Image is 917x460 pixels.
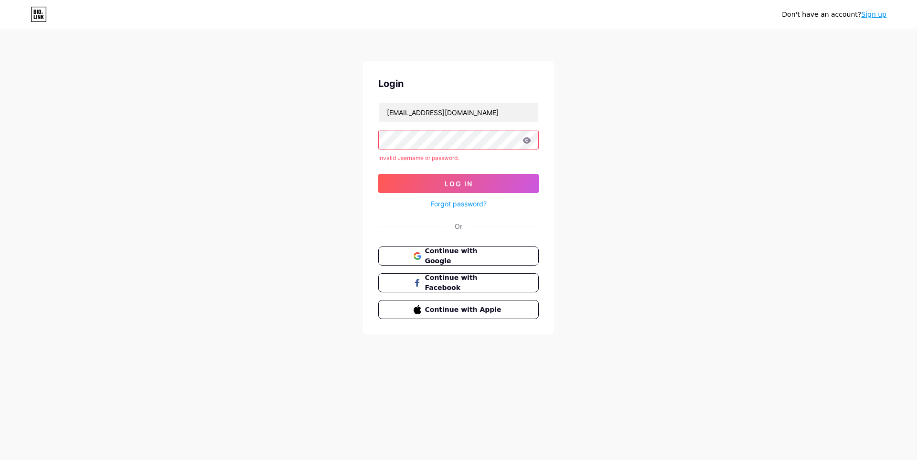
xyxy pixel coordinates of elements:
button: Log In [378,174,539,193]
button: Continue with Apple [378,300,539,319]
div: Login [378,76,539,91]
a: Forgot password? [431,199,487,209]
button: Continue with Google [378,246,539,266]
span: Continue with Facebook [425,273,504,293]
span: Continue with Apple [425,305,504,315]
button: Continue with Facebook [378,273,539,292]
a: Sign up [861,11,886,18]
div: Or [455,221,462,231]
span: Log In [445,180,473,188]
input: Username [379,103,538,122]
div: Invalid username or password. [378,154,539,162]
div: Don't have an account? [782,10,886,20]
span: Continue with Google [425,246,504,266]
